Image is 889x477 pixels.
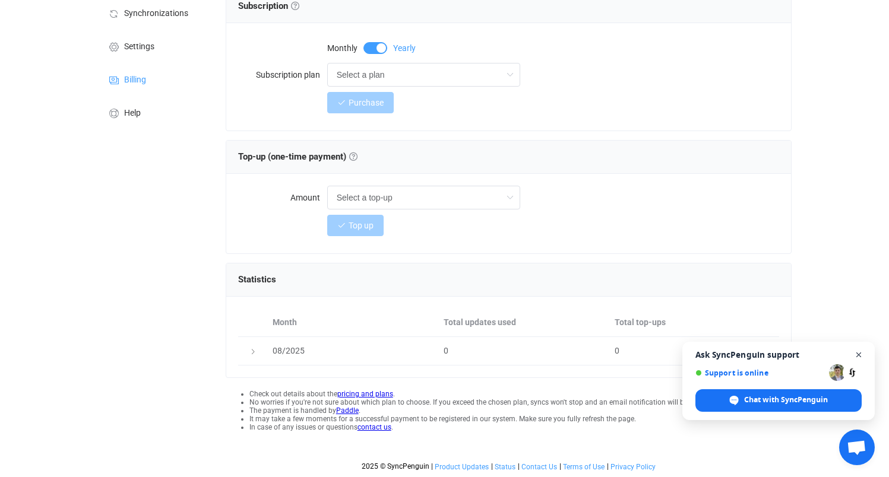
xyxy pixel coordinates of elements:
[435,463,489,471] span: Product Updates
[327,186,520,209] input: Select a top-up
[431,462,433,470] span: |
[249,415,792,423] li: It may take a few moments for a successful payment to be registered in our system. Make sure you ...
[362,462,429,470] span: 2025 © SyncPenguin
[238,63,327,87] label: Subscription plan
[238,1,299,11] span: Subscription
[563,463,605,471] span: Terms of Use
[695,368,825,377] span: Support is online
[267,316,438,329] div: Month
[124,75,146,85] span: Billing
[249,390,792,398] li: Check out details about the .
[609,344,780,358] div: 0
[610,463,656,471] a: Privacy Policy
[744,395,828,405] span: Chat with SyncPenguin
[518,462,520,470] span: |
[393,44,416,52] span: Yearly
[249,398,792,406] li: No worries if you're not sure about which plan to choose. If you exceed the chosen plan, syncs wo...
[839,430,875,465] a: Open chat
[491,462,493,470] span: |
[337,390,393,398] a: pricing and plans
[349,98,384,107] span: Purchase
[124,109,141,118] span: Help
[95,29,214,62] a: Settings
[358,423,391,431] a: contact us
[610,463,656,471] span: Privacy Policy
[249,423,792,431] li: In case of any issues or questions .
[238,186,327,209] label: Amount
[695,389,862,412] span: Chat with SyncPenguin
[562,463,605,471] a: Terms of Use
[327,92,394,113] button: Purchase
[494,463,516,471] a: Status
[124,42,154,52] span: Settings
[495,463,515,471] span: Status
[95,62,214,96] a: Billing
[327,63,520,87] input: Select a plan
[124,9,188,18] span: Synchronizations
[267,344,438,358] div: 08/2025
[607,462,609,470] span: |
[521,463,558,471] a: Contact Us
[95,96,214,129] a: Help
[434,463,489,471] a: Product Updates
[249,406,792,415] li: The payment is handled by .
[327,44,358,52] span: Monthly
[349,221,374,230] span: Top up
[336,406,359,415] a: Paddle
[559,462,561,470] span: |
[438,344,609,358] div: 0
[238,274,276,285] span: Statistics
[695,350,862,360] span: Ask SyncPenguin support
[438,316,609,329] div: Total updates used
[238,151,358,162] span: Top-up (one-time payment)
[609,316,780,329] div: Total top-ups
[327,215,384,236] button: Top up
